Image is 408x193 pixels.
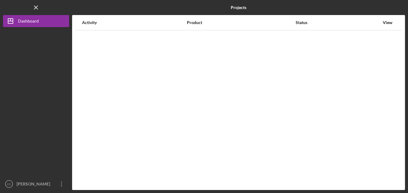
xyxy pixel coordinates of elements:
button: CC[PERSON_NAME] [3,178,69,190]
div: Dashboard [18,15,39,29]
div: Product [187,20,295,25]
div: Activity [82,20,186,25]
b: Projects [231,5,246,10]
div: View [380,20,395,25]
button: Dashboard [3,15,69,27]
div: Status [296,20,379,25]
div: [PERSON_NAME] [15,178,54,191]
text: CC [7,182,11,186]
